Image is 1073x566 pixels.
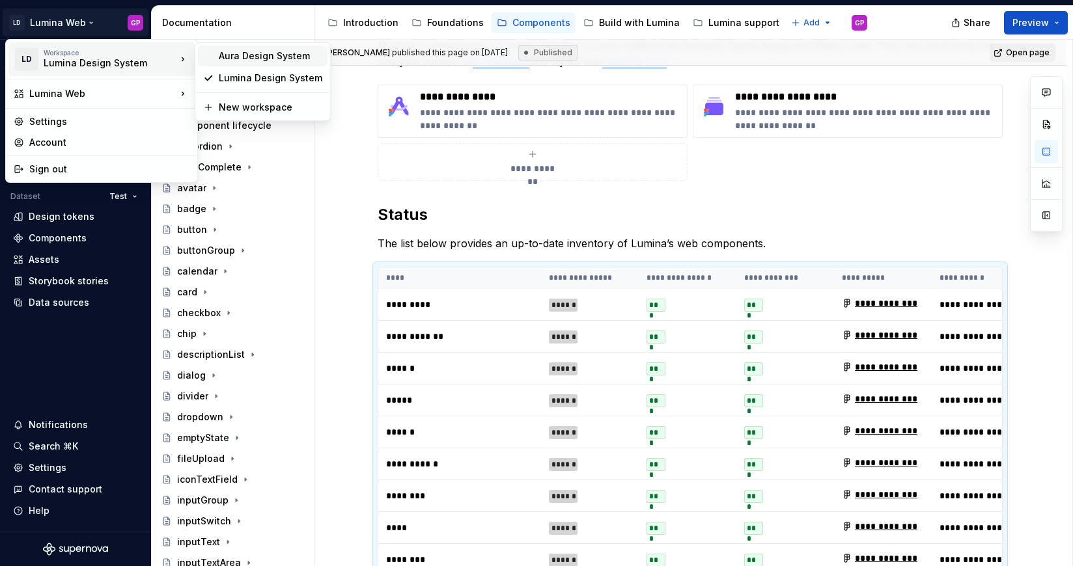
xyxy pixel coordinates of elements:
[29,115,189,128] div: Settings
[219,72,322,85] div: Lumina Design System
[15,47,38,71] div: LD
[29,87,176,100] div: Lumina Web
[219,49,322,62] div: Aura Design System
[29,136,189,149] div: Account
[29,163,189,176] div: Sign out
[219,101,322,114] div: New workspace
[44,57,154,70] div: Lumina Design System
[44,49,176,57] div: Workspace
